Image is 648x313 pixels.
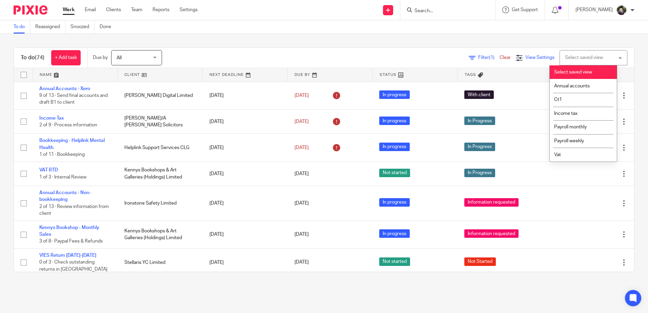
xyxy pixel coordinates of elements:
span: With client [464,90,494,99]
span: In Progress [464,169,495,177]
a: Bookkeeping - Helplink Mental Health [39,138,105,150]
span: Get Support [512,7,538,12]
div: Select saved view [565,55,603,60]
p: Due by [93,54,108,61]
a: To do [14,20,30,34]
td: Ironstone Safety Limited [118,186,203,221]
span: Not started [379,169,410,177]
a: Income Tax [39,116,64,121]
span: 2 of 9 · Process information [39,123,97,127]
h1: To do [21,54,44,61]
span: Tags [465,73,476,77]
a: Snoozed [70,20,95,34]
td: [DATE] [203,109,288,133]
td: [DATE] [203,249,288,276]
a: Clients [106,6,121,13]
span: [DATE] [295,260,309,265]
td: [PERSON_NAME] Digital Limited [118,82,203,109]
span: Annual accounts [554,84,590,88]
span: Information requested [464,229,519,238]
a: Team [131,6,142,13]
span: Filter [478,55,500,60]
span: 9 of 13 · Send final accounts and draft B1 to client [39,93,108,105]
span: [DATE] [295,119,309,124]
span: View Settings [525,55,554,60]
span: In progress [379,229,410,238]
a: Kennys Bookshop - Monthly Sales [39,225,99,237]
a: Reports [153,6,169,13]
td: [DATE] [203,162,288,186]
span: Not Started [464,257,496,266]
span: In progress [379,143,410,151]
span: 3 of 8 · Paypal Fees & Refunds [39,239,103,244]
span: Information requested [464,198,519,207]
a: VAT RTD [39,168,58,172]
input: Search [414,8,475,14]
td: Stellaris YC Limited [118,249,203,276]
span: Ct1 [554,97,562,102]
img: Pixie [14,5,47,15]
a: Clear [500,55,511,60]
span: In progress [379,90,410,99]
span: 1 of 11 · Bookkeeping [39,152,85,157]
span: [DATE] [295,201,309,206]
img: Jade.jpeg [616,5,627,16]
td: [DATE] [203,221,288,248]
span: In Progress [464,143,495,151]
span: Vat [554,152,561,157]
span: 1 of 3 · Internal Review [39,175,86,180]
td: [DATE] [203,186,288,221]
a: + Add task [51,50,81,65]
span: [DATE] [295,145,309,150]
a: Done [100,20,116,34]
span: Income tax [554,111,578,116]
a: VIES Return [DATE]-[DATE] [39,253,96,258]
span: 0 of 3 · Check outstanding returns in [GEOGRAPHIC_DATA] [39,260,107,272]
span: Payroll weekly [554,139,584,143]
span: Select saved view [554,70,592,75]
td: Kennys Bookshops & Art Galleries (Holdings) Limited [118,162,203,186]
span: (74) [35,55,44,60]
span: All [117,56,122,60]
a: Annual Accounts - Non-bookkeeping [39,190,91,202]
td: Helplink Support Services CLG [118,134,203,162]
span: [DATE] [295,171,309,176]
a: Reassigned [35,20,65,34]
p: [PERSON_NAME] [575,6,613,13]
span: In progress [379,198,410,207]
td: [DATE] [203,82,288,109]
span: Payroll monthly [554,125,587,129]
span: 2 of 13 · Review information from client [39,204,109,216]
span: In progress [379,117,410,125]
a: Annual Accounts - Xero [39,86,90,91]
td: Kennys Bookshops & Art Galleries (Holdings) Limited [118,221,203,248]
span: In Progress [464,117,495,125]
span: (1) [489,55,494,60]
td: [PERSON_NAME]/A [PERSON_NAME] Solicitors [118,109,203,133]
span: [DATE] [295,232,309,237]
a: Work [63,6,75,13]
a: Settings [180,6,198,13]
a: Email [85,6,96,13]
td: [DATE] [203,134,288,162]
span: Not started [379,257,410,266]
span: [DATE] [295,93,309,98]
